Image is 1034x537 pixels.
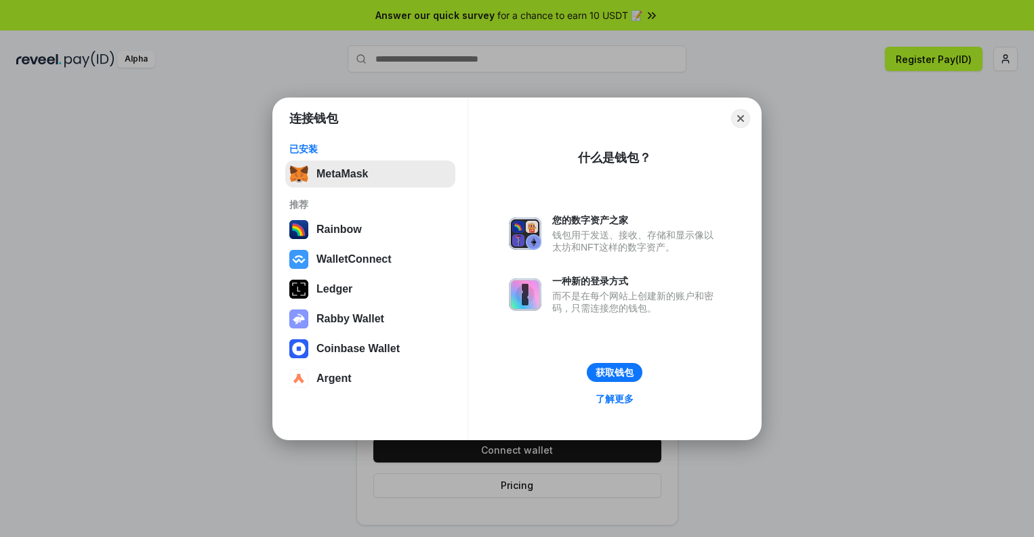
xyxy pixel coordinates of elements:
div: 推荐 [289,198,451,211]
button: MetaMask [285,160,455,188]
div: 已安装 [289,143,451,155]
img: svg+xml,%3Csvg%20width%3D%2228%22%20height%3D%2228%22%20viewBox%3D%220%200%2028%2028%22%20fill%3D... [289,369,308,388]
button: WalletConnect [285,246,455,273]
div: 获取钱包 [596,366,634,379]
div: 一种新的登录方式 [552,275,720,287]
div: Rabby Wallet [316,313,384,325]
div: MetaMask [316,168,368,180]
img: svg+xml,%3Csvg%20xmlns%3D%22http%3A%2F%2Fwww.w3.org%2F2000%2Fsvg%22%20fill%3D%22none%22%20viewBox... [509,217,541,250]
img: svg+xml,%3Csvg%20fill%3D%22none%22%20height%3D%2233%22%20viewBox%3D%220%200%2035%2033%22%20width%... [289,165,308,184]
h1: 连接钱包 [289,110,338,127]
button: Ledger [285,276,455,303]
button: Coinbase Wallet [285,335,455,362]
a: 了解更多 [587,390,642,408]
img: svg+xml,%3Csvg%20xmlns%3D%22http%3A%2F%2Fwww.w3.org%2F2000%2Fsvg%22%20width%3D%2228%22%20height%3... [289,280,308,299]
div: 您的数字资产之家 [552,214,720,226]
button: 获取钱包 [587,363,642,382]
button: Close [731,109,750,128]
img: svg+xml,%3Csvg%20width%3D%2228%22%20height%3D%2228%22%20viewBox%3D%220%200%2028%2028%22%20fill%3D... [289,250,308,269]
div: 了解更多 [596,393,634,405]
div: Rainbow [316,223,362,236]
button: Rabby Wallet [285,305,455,332]
div: 什么是钱包？ [578,150,651,166]
img: svg+xml,%3Csvg%20xmlns%3D%22http%3A%2F%2Fwww.w3.org%2F2000%2Fsvg%22%20fill%3D%22none%22%20viewBox... [509,278,541,311]
button: Rainbow [285,216,455,243]
div: 而不是在每个网站上创建新的账户和密码，只需连接您的钱包。 [552,290,720,314]
div: Ledger [316,283,352,295]
img: svg+xml,%3Csvg%20width%3D%2228%22%20height%3D%2228%22%20viewBox%3D%220%200%2028%2028%22%20fill%3D... [289,339,308,358]
img: svg+xml,%3Csvg%20xmlns%3D%22http%3A%2F%2Fwww.w3.org%2F2000%2Fsvg%22%20fill%3D%22none%22%20viewBox... [289,309,308,328]
button: Argent [285,365,455,392]
div: Argent [316,372,352,385]
div: WalletConnect [316,253,392,265]
div: 钱包用于发送、接收、存储和显示像以太坊和NFT这样的数字资产。 [552,229,720,253]
img: svg+xml,%3Csvg%20width%3D%22120%22%20height%3D%22120%22%20viewBox%3D%220%200%20120%20120%22%20fil... [289,220,308,239]
div: Coinbase Wallet [316,343,400,355]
